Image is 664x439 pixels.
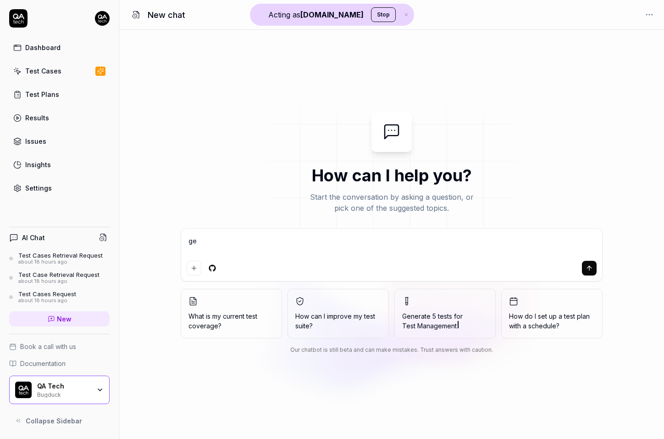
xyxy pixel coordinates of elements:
h1: New chat [148,9,185,21]
a: Dashboard [9,39,110,56]
a: New [9,311,110,326]
div: Insights [25,160,51,169]
button: Add attachment [187,261,201,276]
button: Collapse Sidebar [9,411,110,430]
h4: AI Chat [22,233,45,242]
a: Results [9,109,110,127]
span: Test Management [402,322,457,330]
button: Generate 5 tests forTest Management [394,289,496,338]
a: Test Plans [9,85,110,103]
div: QA Tech [37,382,90,390]
span: Generate 5 tests for [402,311,488,331]
span: Book a call with us [20,342,76,351]
a: Book a call with us [9,342,110,351]
a: Test Cases Requestabout 18 hours ago [9,290,110,304]
button: QA Tech LogoQA TechBugduck [9,376,110,404]
span: How do I set up a test plan with a schedule? [509,311,595,331]
a: Settings [9,179,110,197]
span: Documentation [20,359,66,368]
a: Insights [9,156,110,174]
span: How can I improve my test suite? [295,311,381,331]
div: Results [25,113,49,123]
span: Collapse Sidebar [26,416,82,426]
div: about 18 hours ago [18,278,100,285]
div: Settings [25,183,52,193]
div: Test Cases Retrieval Request [18,252,103,259]
div: Dashboard [25,43,61,52]
button: Stop [371,7,396,22]
div: Test Case Retrieval Request [18,271,100,278]
div: Test Cases Request [18,290,76,298]
div: Issues [25,136,46,146]
a: Issues [9,132,110,150]
a: Test Cases [9,62,110,80]
button: How can I improve my test suite? [288,289,389,338]
div: Test Plans [25,90,59,99]
img: QA Tech Logo [15,382,32,398]
a: Test Case Retrieval Requestabout 18 hours ago [9,271,110,285]
textarea: ge [187,234,597,257]
div: Bugduck [37,390,90,398]
button: What is my current test coverage? [181,289,282,338]
div: about 18 hours ago [18,298,76,304]
button: How do I set up a test plan with a schedule? [501,289,603,338]
div: Our chatbot is still beta and can make mistakes. Trust answers with caution. [181,346,603,354]
img: 7ccf6c19-61ad-4a6c-8811-018b02a1b829.jpg [95,11,110,26]
a: Documentation [9,359,110,368]
div: Test Cases [25,66,61,76]
span: What is my current test coverage? [188,311,274,331]
div: about 18 hours ago [18,259,103,265]
a: Test Cases Retrieval Requestabout 18 hours ago [9,252,110,265]
span: New [57,314,72,324]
